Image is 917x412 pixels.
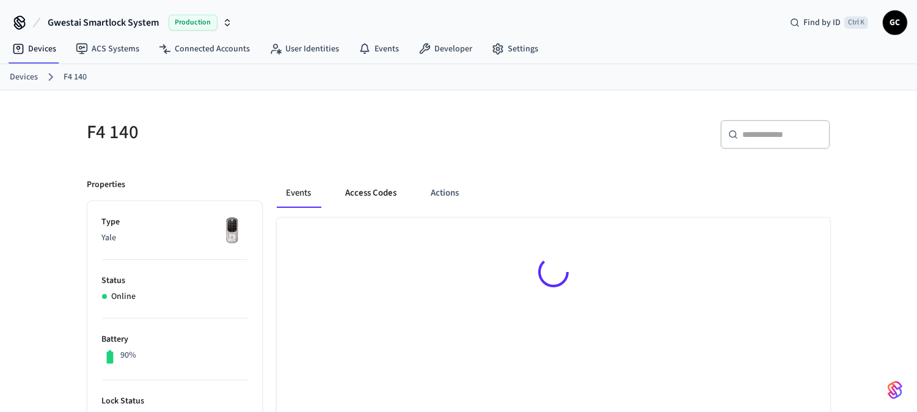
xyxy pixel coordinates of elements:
[422,178,469,208] button: Actions
[87,178,126,191] p: Properties
[844,17,868,29] span: Ctrl K
[888,380,902,400] img: SeamLogoGradient.69752ec5.svg
[48,15,159,30] span: Gwestai Smartlock System
[102,274,247,287] p: Status
[277,178,830,208] div: ant example
[2,38,66,60] a: Devices
[102,232,247,245] p: Yale
[102,333,247,346] p: Battery
[884,12,906,34] span: GC
[409,38,482,60] a: Developer
[66,38,149,60] a: ACS Systems
[102,216,247,229] p: Type
[149,38,260,60] a: Connected Accounts
[803,17,841,29] span: Find by ID
[336,178,407,208] button: Access Codes
[10,71,38,84] a: Devices
[277,178,321,208] button: Events
[87,120,451,145] h5: F4 140
[482,38,548,60] a: Settings
[102,395,247,408] p: Lock Status
[169,15,217,31] span: Production
[349,38,409,60] a: Events
[780,12,878,34] div: Find by IDCtrl K
[883,10,907,35] button: GC
[120,349,136,362] p: 90%
[64,71,87,84] a: F4 140
[112,290,136,303] p: Online
[260,38,349,60] a: User Identities
[217,216,247,246] img: Yale Assure Touchscreen Wifi Smart Lock, Satin Nickel, Front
